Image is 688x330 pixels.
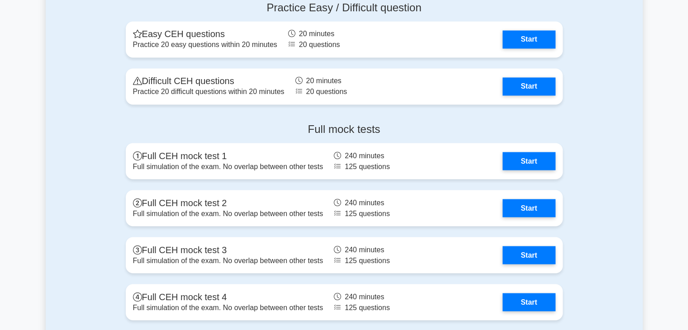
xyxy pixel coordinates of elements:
a: Start [503,199,555,217]
h4: Practice Easy / Difficult question [126,1,563,14]
a: Start [503,246,555,264]
a: Start [503,152,555,170]
a: Start [503,293,555,311]
h4: Full mock tests [126,123,563,136]
a: Start [503,77,555,95]
a: Start [503,30,555,48]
